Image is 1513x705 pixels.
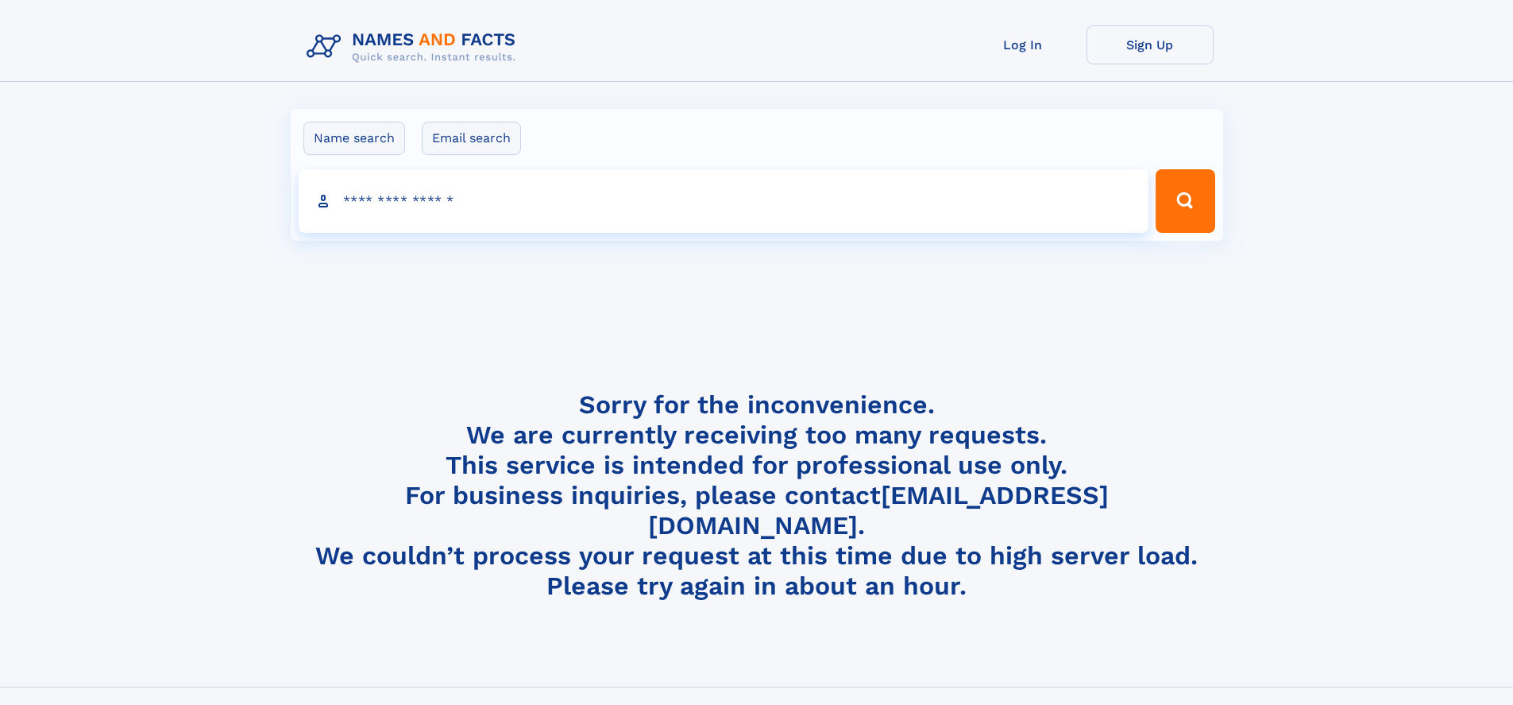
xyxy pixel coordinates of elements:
[300,25,529,68] img: Logo Names and Facts
[303,122,405,155] label: Name search
[422,122,521,155] label: Email search
[1087,25,1214,64] a: Sign Up
[959,25,1087,64] a: Log In
[1156,169,1214,233] button: Search Button
[648,480,1109,540] a: [EMAIL_ADDRESS][DOMAIN_NAME]
[300,389,1214,602] h4: Sorry for the inconvenience. We are currently receiving too many requests. This service is intend...
[299,169,1149,233] input: search input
